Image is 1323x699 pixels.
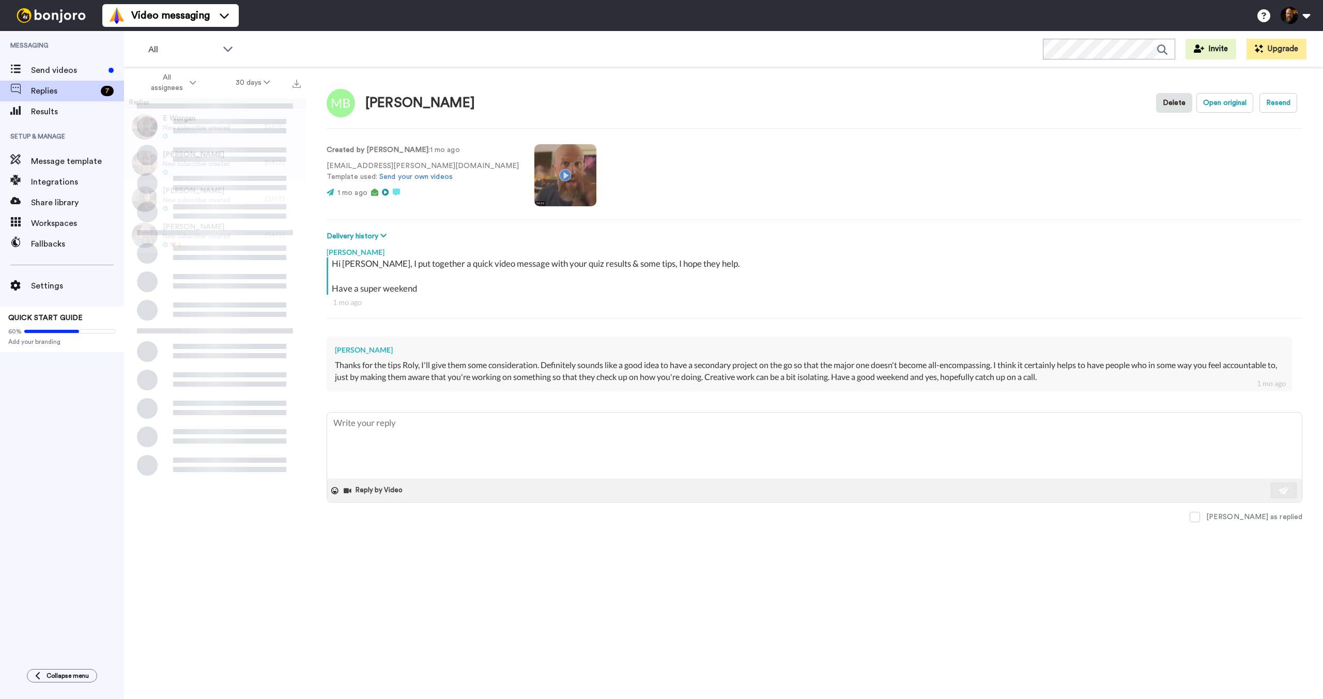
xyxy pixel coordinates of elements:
img: export.svg [293,80,301,88]
span: 1 mo ago [337,189,367,196]
span: Replies [31,85,97,97]
button: 30 days [216,73,290,92]
span: Integrations [31,176,124,188]
span: New subscriber created [163,160,230,168]
div: Hi [PERSON_NAME], I put together a quick video message with your quiz results & some tips, I hope... [332,257,1300,295]
img: bj-logo-header-white.svg [12,8,90,23]
span: New subscriber created [163,196,230,204]
span: New subscriber created [163,232,230,240]
span: Fallbacks [31,238,124,250]
span: Send videos [31,64,104,77]
span: Settings [31,280,124,292]
button: Resend [1259,93,1297,113]
div: Replies [124,98,306,109]
span: Video messaging [131,8,210,23]
div: [PERSON_NAME] [365,96,475,111]
span: Collapse menu [47,672,89,680]
span: [PERSON_NAME] [163,149,230,160]
span: Message template [31,155,124,168]
div: [PERSON_NAME] [327,242,1302,257]
span: Share library [31,196,124,209]
div: [DATE] [265,231,301,239]
div: [DATE] [265,159,301,167]
a: Send your own videos [379,173,453,180]
p: : 1 mo ago [327,145,519,156]
span: [PERSON_NAME] [163,186,230,196]
span: New subscriber created [163,124,230,132]
div: Thanks for the tips Roly, I'll give them some consideration. Definitely sounds like a good idea t... [335,359,1284,383]
p: [EMAIL_ADDRESS][PERSON_NAME][DOMAIN_NAME] Template used: [327,161,519,183]
span: All assignees [146,72,188,93]
button: All assignees [126,68,216,97]
a: [PERSON_NAME]New subscriber created[DATE] [124,181,306,217]
button: Invite [1186,39,1236,59]
span: Workspaces [31,217,124,230]
button: Open original [1196,93,1253,113]
button: Export all results that match these filters now. [289,75,304,90]
span: Add your branding [8,338,116,346]
span: E Worgan [163,113,230,124]
img: b17218fc-2b08-413c-8efb-00269b53b9ef-thumb.jpg [132,222,158,248]
div: [DATE] [265,123,301,131]
button: Collapse menu [27,669,97,682]
a: [PERSON_NAME]New subscriber created[DATE] [124,145,306,181]
div: [PERSON_NAME] as replied [1206,512,1302,522]
button: Upgrade [1247,39,1306,59]
img: vm-color.svg [109,7,125,24]
span: Results [31,105,124,118]
span: All [148,43,218,56]
div: [PERSON_NAME] [335,345,1284,355]
span: QUICK START GUIDE [8,314,83,322]
div: 1 mo ago [333,297,1296,308]
img: send-white.svg [1279,487,1290,495]
span: 60% [8,327,22,336]
div: [DATE] [265,195,301,203]
div: 7 [101,86,114,96]
strong: Created by [PERSON_NAME] [327,146,428,154]
button: Delivery history [327,231,390,242]
img: 44026b46-84c5-487f-b5bb-5c826641c4a3-thumb.jpg [132,150,158,176]
a: [PERSON_NAME]New subscriber created[DATE] [124,217,306,253]
span: [PERSON_NAME] [163,222,230,232]
img: aadebf12-90b7-409b-a19c-7d0a575348ef-thumb.jpg [132,114,158,140]
img: 61773e3a-d96c-4701-8951-78e2f770ed0c-thumb.jpg [132,186,158,212]
div: 1 mo ago [1257,378,1286,389]
a: E WorganNew subscriber created[DATE] [124,109,306,145]
button: Delete [1156,93,1192,113]
img: Image of Milena Bolton [327,89,355,117]
button: Reply by Video [343,483,406,498]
